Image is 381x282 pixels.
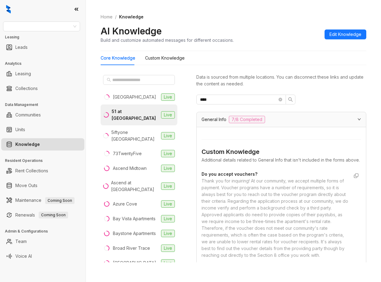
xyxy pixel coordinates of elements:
a: Leasing [15,68,31,80]
h2: AI Knowledge [101,25,162,37]
a: Units [15,123,25,136]
span: General Info [202,116,226,123]
a: Communities [15,109,41,121]
span: Coming Soon [45,197,75,204]
li: Knowledge [1,138,84,151]
span: Live [161,93,175,101]
div: Baystone Apartments [113,230,156,237]
span: Live [161,165,175,172]
div: 5iftyone [GEOGRAPHIC_DATA] [111,129,159,143]
div: Ascend at [GEOGRAPHIC_DATA] [111,179,159,193]
div: Additional details related to General Info that isn't included in the forms above. [202,157,361,163]
div: 51 at [GEOGRAPHIC_DATA] [112,108,159,122]
span: Live [161,182,175,190]
a: Leads [15,41,28,53]
div: Azure Cove [113,201,137,207]
span: 7/8 Completed [229,116,265,123]
li: Units [1,123,84,136]
div: Custom Knowledge [202,147,361,157]
a: Collections [15,82,38,95]
span: expanded [357,117,361,121]
li: Rent Collections [1,165,84,177]
a: Team [15,235,27,248]
li: Renewals [1,209,84,221]
li: Team [1,235,84,248]
div: Build and customize automated messages for different occasions. [101,37,234,43]
div: [GEOGRAPHIC_DATA] [113,260,156,266]
h3: Resident Operations [5,158,86,163]
h3: Leasing [5,34,86,40]
span: close-circle [279,98,282,101]
span: Live [161,215,175,222]
a: Voice AI [15,250,32,262]
div: 73TwentyFive [113,150,142,157]
li: Collections [1,82,84,95]
li: / [115,14,117,20]
div: Core Knowledge [101,55,135,61]
span: Live [161,230,175,237]
span: Edit Knowledge [329,31,361,38]
a: Rent Collections [15,165,48,177]
a: Move Outs [15,179,37,192]
li: Leads [1,41,84,53]
h3: Admin & Configurations [5,229,86,234]
li: Communities [1,109,84,121]
a: Home [99,14,114,20]
span: Live [161,245,175,252]
li: Maintenance [1,194,84,206]
div: Data is sourced from multiple locations. You can disconnect these links and update the content as... [196,74,366,87]
div: Custom Knowledge [145,55,185,61]
div: Broad River Trace [113,245,150,252]
span: Live [161,132,175,139]
div: Thank you for inquiring! At our community, we accept multiple forms of payment. Voucher programs ... [202,178,349,259]
span: Knowledge [119,14,144,19]
span: Live [161,111,175,119]
div: [GEOGRAPHIC_DATA] [113,94,156,100]
button: Edit Knowledge [325,29,366,39]
h3: Data Management [5,102,86,108]
li: Voice AI [1,250,84,262]
span: search [107,78,111,82]
h3: Analytics [5,61,86,66]
div: Ascend Midtown [113,165,147,172]
li: Leasing [1,68,84,80]
div: Bay Vista Apartments [113,215,156,222]
img: logo [6,5,11,14]
span: Live [161,200,175,208]
a: RenewalsComing Soon [15,209,68,221]
span: Live [161,150,175,157]
span: Live [161,259,175,267]
strong: Do you accept vouchers? [202,171,257,177]
span: search [288,97,293,102]
a: Knowledge [15,138,40,151]
span: Coming Soon [39,212,68,218]
li: Move Outs [1,179,84,192]
div: General Info7/8 Completed [197,112,366,127]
